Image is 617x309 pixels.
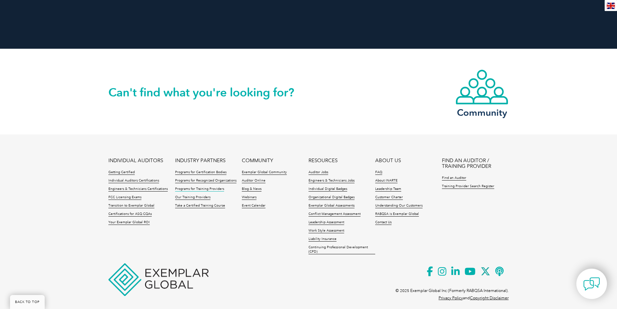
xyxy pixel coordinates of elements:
a: Organizational Digital Badges [308,195,355,200]
a: Event Calendar [242,204,265,208]
a: Training Provider Search Register [442,184,494,189]
a: Individual Digital Badges [308,187,347,192]
a: Understanding Our Customers [375,204,423,208]
a: Our Training Providers [175,195,210,200]
a: Community [455,69,509,117]
a: INDIVIDUAL AUDITORS [108,158,163,164]
a: RESOURCES [308,158,338,164]
a: FIND AN AUDITOR / TRAINING PROVIDER [442,158,509,169]
a: Liability Insurance [308,237,337,242]
a: Customer Charter [375,195,403,200]
a: Transition to Exemplar Global [108,204,154,208]
a: Getting Certified [108,170,135,175]
a: Your Exemplar Global ROI [108,220,150,225]
a: Exemplar Global Assessments [308,204,355,208]
a: Engineers & Technicians Certifications [108,187,168,192]
a: Exemplar Global Community [242,170,287,175]
h3: Community [455,108,509,117]
a: Auditor Jobs [308,170,328,175]
a: About iNARTE [375,179,398,183]
a: Copyright Disclaimer [470,296,509,300]
a: Engineers & Technicians Jobs [308,179,355,183]
a: Contact Us [375,220,392,225]
a: INDUSTRY PARTNERS [175,158,225,164]
img: en [607,3,615,9]
h2: Can't find what you're looking for? [108,87,308,98]
img: icon-community.webp [455,69,509,105]
a: FCC Licensing Exams [108,195,141,200]
a: Work Style Assessment [308,229,344,233]
a: Webinars [242,195,256,200]
a: Leadership Assessment [308,220,344,225]
a: Programs for Recognized Organizations [175,179,236,183]
a: Take a Certified Training Course [175,204,225,208]
a: Blog & News [242,187,261,192]
p: and [439,294,509,302]
a: Privacy Policy [439,296,463,300]
a: Leadership Team [375,187,401,192]
a: FAQ [375,170,382,175]
img: contact-chat.png [583,276,600,292]
a: Find an Auditor [442,176,466,181]
a: Certifications for ASQ CQAs [108,212,152,217]
a: BACK TO TOP [10,295,45,309]
a: COMMUNITY [242,158,273,164]
a: Continuing Professional Development (CPD) [308,245,375,254]
a: Programs for Training Providers [175,187,224,192]
a: ABOUT US [375,158,401,164]
img: Exemplar Global [108,263,208,296]
a: Auditor Online [242,179,265,183]
a: RABQSA is Exemplar Global [375,212,419,217]
a: Conflict Management Assessment [308,212,361,217]
a: Individual Auditors Certifications [108,179,159,183]
a: Programs for Certification Bodies [175,170,226,175]
p: © 2025 Exemplar Global Inc (Formerly RABQSA International). [396,287,509,294]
